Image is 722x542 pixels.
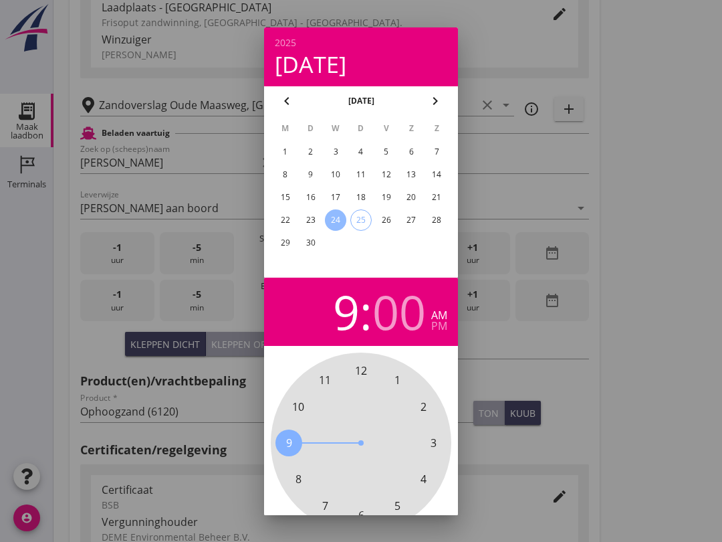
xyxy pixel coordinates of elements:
button: 6 [400,141,422,163]
th: D [299,117,323,140]
span: : [360,288,372,335]
div: 2025 [275,38,447,48]
button: 19 [376,187,397,208]
th: W [324,117,348,140]
div: 9 [333,288,360,335]
button: 29 [275,232,296,254]
th: Z [425,117,449,140]
button: 27 [400,209,422,231]
button: 3 [325,141,346,163]
button: 1 [275,141,296,163]
button: 26 [376,209,397,231]
span: 9 [286,435,292,451]
span: 12 [355,363,367,379]
button: 15 [275,187,296,208]
i: chevron_left [279,93,295,109]
button: 11 [350,164,372,185]
span: 10 [292,399,304,415]
div: [DATE] [275,53,447,76]
button: 24 [325,209,346,231]
button: 5 [376,141,397,163]
span: 5 [394,497,400,513]
i: chevron_right [427,93,443,109]
span: 4 [420,471,427,487]
span: 1 [394,372,400,388]
span: 8 [295,471,302,487]
button: 17 [325,187,346,208]
button: 21 [426,187,447,208]
button: 4 [350,141,372,163]
button: 18 [350,187,372,208]
button: [DATE] [344,91,378,111]
button: 14 [426,164,447,185]
span: 11 [319,372,331,388]
div: 00 [372,288,426,335]
div: am [431,310,447,321]
button: 25 [350,209,372,231]
span: 3 [431,435,437,451]
th: V [374,117,398,140]
button: 9 [300,164,322,185]
button: 2 [300,141,322,163]
button: 22 [275,209,296,231]
button: 8 [275,164,296,185]
div: 25 [351,210,371,230]
div: pm [431,321,447,331]
button: 13 [400,164,422,185]
button: 28 [426,209,447,231]
button: 16 [300,187,322,208]
th: M [273,117,297,140]
button: 7 [426,141,447,163]
button: 10 [325,164,346,185]
button: 12 [376,164,397,185]
button: 20 [400,187,422,208]
span: 2 [420,399,427,415]
span: 7 [322,497,328,513]
span: 6 [358,507,364,523]
th: Z [400,117,424,140]
th: D [349,117,373,140]
button: 23 [300,209,322,231]
button: 30 [300,232,322,254]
